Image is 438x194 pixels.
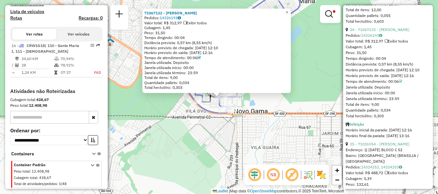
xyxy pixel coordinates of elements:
span: Cubagem: 1,45 [346,44,372,49]
div: Tempo dirigindo: 00:04 [346,56,430,61]
label: Ordenar por: [10,127,103,134]
span: Cubagem: 1,45 [144,25,170,30]
a: 14326193 [361,33,382,38]
a: 71067132 - [PERSON_NAME] [144,11,197,15]
div: Cubagem total: [10,97,103,103]
span: + [335,166,339,174]
div: Total hectolitro: 0,303 [346,113,430,119]
div: Total hectolitro: 0,303 [144,85,289,90]
span: Ocultar deslocamento [247,167,262,182]
div: Total de itens: 9,00 [346,102,430,107]
td: 07:37 [60,69,87,76]
div: Horário previsto de saída: [DATE] 12:16 [346,73,430,79]
span: Cubagem: 5,39 [346,176,372,181]
div: Horário previsto de chegada: [DATE] 12:10 [144,45,289,50]
button: Ordem crescente [88,135,98,145]
span: Total de atividades/pedidos [14,182,57,186]
span: Exibir todos [385,39,408,43]
button: Ver rotas [12,29,56,40]
span: Containers [11,151,84,157]
div: Valor total: R$ 488,72 [346,170,430,176]
div: Horário previsto de saída: [DATE] 12:16 [144,50,289,55]
span: CRW1G18 [27,43,45,48]
i: Observações [178,16,181,20]
span: 3/48 [59,182,67,186]
div: Distância prevista: 0,57 km (8,55 km/h) [144,40,289,45]
a: Com service time [399,79,402,84]
a: Zoom in [332,166,342,175]
a: Leaflet [213,189,228,193]
i: % de utilização do peso [54,57,59,61]
span: Exibir todos [385,170,408,175]
span: : [37,175,38,180]
span: | [229,189,230,193]
i: Observações [379,34,382,37]
td: 70,94% [60,56,87,62]
a: Zoom out [332,175,342,185]
div: Janela utilizada término: 23:59 [346,96,430,102]
i: Total de Atividades [15,63,19,67]
a: Com service time [197,55,201,60]
div: Janela utilizada: Depósito [346,84,430,90]
span: Cubagem total [14,175,37,180]
span: Peso: 31,50 [144,30,165,35]
strong: 438,67 [36,97,49,102]
a: 24 - 71067132 - [PERSON_NAME] [350,27,409,32]
i: Tempo total em rota [54,71,57,74]
div: Endereço: Q [DATE] BLOCO C 52 [346,147,430,153]
div: Total hectolitro: 0,603 [346,19,430,24]
div: Pedidos: [346,164,430,170]
a: Rotas [10,15,22,21]
span: Peso total [14,169,30,174]
a: Refeição [349,122,364,127]
a: OpenStreetMap [250,189,277,193]
h4: Recargas: 0 [79,15,103,21]
span: − [335,176,339,184]
div: Bairro: [GEOGRAPHIC_DATA] (BRASILIA / [GEOGRAPHIC_DATA]) [346,153,430,164]
i: Distância Total [15,57,19,61]
a: 25 - 71026954 - [PERSON_NAME] [350,142,409,146]
div: Tempo dirigindo: 00:03 [346,187,430,193]
a: Close popup [283,9,291,16]
td: 78,92% [60,62,87,68]
span: Peso: 132,61 [346,182,369,187]
span: 16 - [12,43,79,54]
span: | 110 - Santa Maria I, 111 - [DEMOGRAPHIC_DATA] [12,43,79,54]
a: Nova sessão e pesquisa [113,8,126,22]
div: Map data © contributors,© 2025 TomTom, Microsoft [211,189,346,194]
em: Rota exportada [96,43,100,47]
span: Filtro Ativo [333,10,335,13]
strong: 12.408,98 [29,103,47,108]
span: Container Padrão [14,162,83,168]
span: Exibir todos [183,20,207,25]
h4: Transportadoras [10,1,103,7]
div: Pedidos: [144,15,289,20]
td: 28 [21,62,54,68]
div: Quantidade pallets: 0,034 [346,107,430,113]
div: Distância prevista: 0,57 km (8,55 km/h) [346,61,430,67]
span: Ocultar NR [265,167,281,182]
div: Pedidos: [346,33,430,38]
img: Exibir/Ocultar setores [316,170,326,180]
div: Tempo de atendimento: 00:06 [144,55,289,60]
span: : [30,169,31,174]
div: Horário inicial da parada: [DATE] 12:16 [346,127,430,133]
td: / [12,62,15,68]
a: Exibir filtros [323,8,338,20]
span: Exibir rótulo [284,167,299,182]
td: FAD [87,69,101,76]
td: 1,24 KM [21,69,54,76]
span: Peso: 31,50 [346,50,366,55]
i: % de utilização da cubagem [54,63,59,67]
h4: Lista de veículos [10,9,103,14]
span: : [57,182,58,186]
img: Fluxo de ruas [303,170,313,180]
div: Peso total: [10,103,103,108]
div: Quantidade pallets: 0,034 [144,80,289,85]
div: Horário previsto de chegada: [DATE] 12:10 [346,67,430,73]
div: Janela utilizada término: 23:59 [144,70,289,75]
div: Tempo de atendimento: 00:06 [346,79,430,84]
div: Valor total: R$ 312,97 [346,38,430,44]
